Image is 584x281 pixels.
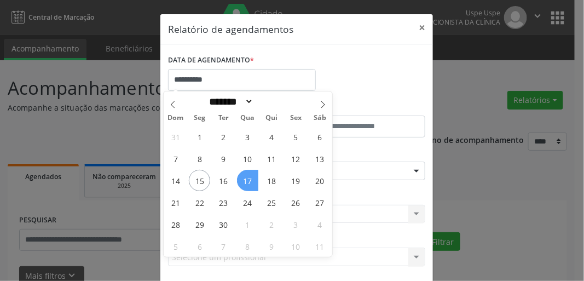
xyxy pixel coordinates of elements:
[189,148,210,169] span: Setembro 8, 2025
[308,114,332,122] span: Sáb
[189,236,210,257] span: Outubro 6, 2025
[237,148,258,169] span: Setembro 10, 2025
[309,126,331,147] span: Setembro 6, 2025
[189,214,210,235] span: Setembro 29, 2025
[213,148,234,169] span: Setembro 9, 2025
[309,170,331,191] span: Setembro 20, 2025
[261,192,282,213] span: Setembro 25, 2025
[261,236,282,257] span: Outubro 9, 2025
[237,236,258,257] span: Outubro 8, 2025
[285,214,307,235] span: Outubro 3, 2025
[168,22,293,36] h5: Relatório de agendamentos
[236,114,260,122] span: Qua
[260,114,284,122] span: Qui
[261,126,282,147] span: Setembro 4, 2025
[285,148,307,169] span: Setembro 12, 2025
[285,236,307,257] span: Outubro 10, 2025
[165,236,186,257] span: Outubro 5, 2025
[188,114,212,122] span: Seg
[165,192,186,213] span: Setembro 21, 2025
[309,192,331,213] span: Setembro 27, 2025
[411,14,433,41] button: Close
[285,126,307,147] span: Setembro 5, 2025
[284,114,308,122] span: Sex
[285,170,307,191] span: Setembro 19, 2025
[261,170,282,191] span: Setembro 18, 2025
[213,236,234,257] span: Outubro 7, 2025
[165,214,186,235] span: Setembro 28, 2025
[206,96,254,107] select: Month
[309,236,331,257] span: Outubro 11, 2025
[213,214,234,235] span: Setembro 30, 2025
[261,214,282,235] span: Outubro 2, 2025
[237,126,258,147] span: Setembro 3, 2025
[189,170,210,191] span: Setembro 15, 2025
[253,96,290,107] input: Year
[164,114,188,122] span: Dom
[237,170,258,191] span: Setembro 17, 2025
[213,192,234,213] span: Setembro 23, 2025
[212,114,236,122] span: Ter
[213,126,234,147] span: Setembro 2, 2025
[261,148,282,169] span: Setembro 11, 2025
[309,214,331,235] span: Outubro 4, 2025
[299,99,425,116] label: ATÉ
[237,214,258,235] span: Outubro 1, 2025
[237,192,258,213] span: Setembro 24, 2025
[285,192,307,213] span: Setembro 26, 2025
[213,170,234,191] span: Setembro 16, 2025
[168,52,254,69] label: DATA DE AGENDAMENTO
[165,126,186,147] span: Agosto 31, 2025
[309,148,331,169] span: Setembro 13, 2025
[189,126,210,147] span: Setembro 1, 2025
[189,192,210,213] span: Setembro 22, 2025
[165,170,186,191] span: Setembro 14, 2025
[165,148,186,169] span: Setembro 7, 2025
